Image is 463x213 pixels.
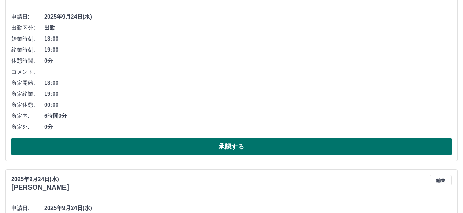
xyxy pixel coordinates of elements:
[11,35,44,43] span: 始業時刻:
[11,79,44,87] span: 所定開始:
[11,46,44,54] span: 終業時刻:
[44,35,452,43] span: 13:00
[44,112,452,120] span: 6時間0分
[44,13,452,21] span: 2025年9月24日(水)
[11,175,69,183] p: 2025年9月24日(水)
[44,204,452,212] span: 2025年9月24日(水)
[44,79,452,87] span: 13:00
[44,46,452,54] span: 19:00
[44,24,452,32] span: 出勤
[11,90,44,98] span: 所定終業:
[11,138,452,155] button: 承認する
[11,68,44,76] span: コメント:
[44,57,452,65] span: 0分
[44,90,452,98] span: 19:00
[11,183,69,191] h3: [PERSON_NAME]
[11,123,44,131] span: 所定外:
[11,13,44,21] span: 申請日:
[11,112,44,120] span: 所定内:
[11,101,44,109] span: 所定休憩:
[11,57,44,65] span: 休憩時間:
[44,123,452,131] span: 0分
[11,204,44,212] span: 申請日:
[11,24,44,32] span: 出勤区分:
[430,175,452,185] button: 編集
[44,101,452,109] span: 00:00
